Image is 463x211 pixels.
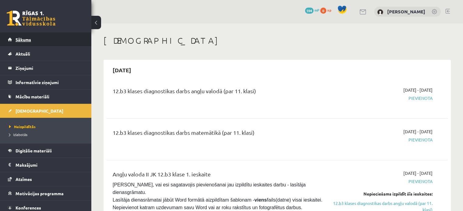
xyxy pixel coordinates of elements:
legend: Maksājumi [16,158,84,172]
legend: Ziņojumi [16,61,84,75]
a: Izlabotās [9,132,85,137]
span: [DATE] - [DATE] [403,128,433,135]
h2: [DATE] [107,63,137,77]
span: Aktuāli [16,51,30,56]
a: Neizpildītās [9,124,85,129]
span: 594 [305,8,314,14]
a: Motivācijas programma [8,186,84,200]
span: Sākums [16,37,31,42]
span: Neizpildītās [9,124,36,129]
span: [PERSON_NAME], vai esi sagatavojis pievienošanai jau izpildītu ieskaites darbu - lasītāja dienasg... [113,182,324,210]
span: Motivācijas programma [16,191,64,196]
a: Atzīmes [8,172,84,186]
strong: viens [254,197,267,202]
a: Rīgas 1. Tālmācības vidusskola [7,11,55,26]
a: [DEMOGRAPHIC_DATA] [8,104,84,118]
span: Pievienota [332,178,433,185]
div: 12.b3 klases diagnostikas darbs matemātikā (par 11. klasi) [113,128,323,140]
a: Maksājumi [8,158,84,172]
span: mP [314,8,319,12]
span: Pievienota [332,95,433,101]
span: Izlabotās [9,132,27,137]
div: 12.b3 klases diagnostikas darbs angļu valodā (par 11. klasi) [113,87,323,98]
span: [DATE] - [DATE] [403,170,433,176]
span: Mācību materiāli [16,94,49,99]
a: Mācību materiāli [8,90,84,104]
div: Nepieciešams izpildīt šīs ieskaites: [332,191,433,197]
a: Informatīvie ziņojumi [8,75,84,89]
span: Atzīmes [16,176,32,182]
a: 594 mP [305,8,319,12]
a: [PERSON_NAME] [387,9,425,15]
span: 0 [320,8,326,14]
a: Ziņojumi [8,61,84,75]
span: Pievienota [332,137,433,143]
span: Digitālie materiāli [16,148,52,153]
a: 0 xp [320,8,334,12]
img: Kristīne Vītola [377,9,383,15]
a: Sākums [8,32,84,46]
span: xp [327,8,331,12]
span: Konferences [16,205,41,210]
legend: Informatīvie ziņojumi [16,75,84,89]
a: Aktuāli [8,47,84,61]
span: [DEMOGRAPHIC_DATA] [16,108,63,114]
a: Digitālie materiāli [8,144,84,158]
span: [DATE] - [DATE] [403,87,433,93]
div: Angļu valoda II JK 12.b3 klase 1. ieskaite [113,170,323,181]
h1: [DEMOGRAPHIC_DATA] [103,36,451,46]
